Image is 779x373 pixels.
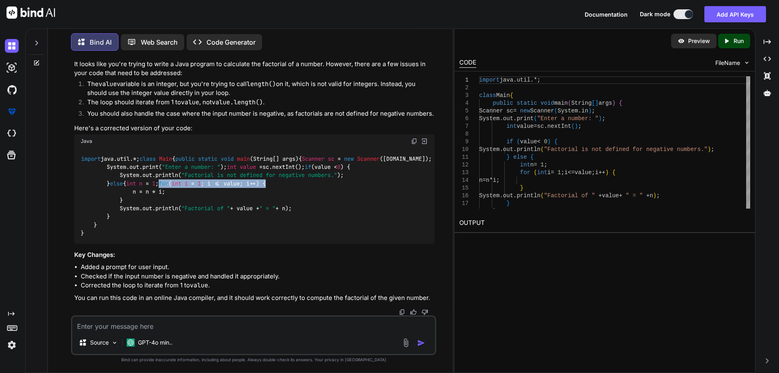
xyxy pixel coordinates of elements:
[250,155,299,162] span: (String[] args)
[595,169,598,176] span: i
[513,192,516,199] span: .
[516,192,540,199] span: println
[506,154,510,160] span: }
[81,138,92,144] span: Java
[575,169,592,176] span: value
[520,162,530,168] span: int
[537,138,540,145] span: <
[537,123,544,129] span: sc
[551,169,554,176] span: =
[503,115,513,122] span: out
[704,6,766,22] button: Add API Keys
[175,155,195,162] span: public
[479,77,499,83] span: import
[459,76,469,84] div: 1
[493,100,513,106] span: public
[159,180,168,187] span: for
[503,146,513,153] span: out
[520,108,530,114] span: new
[571,100,592,106] span: String
[459,99,469,107] div: 4
[5,105,19,119] img: premium
[422,309,428,315] img: dislike
[152,180,155,187] span: 1
[237,155,250,162] span: main
[734,37,744,45] p: Run
[530,108,554,114] span: Scanner
[619,192,622,199] span: +
[650,192,653,199] span: n
[506,138,513,145] span: if
[138,339,172,347] p: GPT-4o min..
[537,169,547,176] span: int
[459,84,469,92] div: 2
[575,123,578,129] span: )
[540,100,554,106] span: void
[503,192,513,199] span: out
[459,92,469,99] div: 3
[557,169,561,176] span: 1
[646,192,649,199] span: +
[5,338,19,352] img: settings
[513,115,516,122] span: .
[602,115,605,122] span: ;
[743,59,750,66] img: chevron down
[619,100,622,106] span: {
[126,180,136,187] span: int
[640,10,670,18] span: Dark mode
[534,169,537,176] span: (
[338,155,341,162] span: =
[479,115,499,122] span: System
[708,146,711,153] span: )
[127,339,135,347] img: GPT-4o mini
[554,100,568,106] span: main
[357,155,380,162] span: Scanner
[81,80,435,98] li: The variable is an integer, but you're trying to call on it, which is not valid for integers. Ins...
[585,11,628,18] span: Documentation
[140,155,156,162] span: class
[459,207,469,215] div: 18
[510,92,513,99] span: {
[592,108,595,114] span: ;
[221,155,234,162] span: void
[516,138,520,145] span: (
[482,177,486,183] span: =
[5,61,19,75] img: darkAi-studio
[479,108,513,114] span: Scanner sc
[612,100,615,106] span: )
[141,37,178,47] p: Web Search
[198,155,217,162] span: static
[547,138,551,145] span: )
[499,115,503,122] span: .
[506,200,510,207] span: }
[598,169,605,176] span: ++
[540,162,544,168] span: 1
[172,180,181,187] span: int
[139,180,142,187] span: n
[554,108,557,114] span: (
[499,146,503,153] span: .
[459,107,469,115] div: 5
[715,59,740,67] span: FileName
[459,123,469,130] div: 7
[578,108,581,114] span: .
[554,138,557,145] span: {
[588,108,592,114] span: )
[578,123,581,129] span: ;
[81,155,432,237] code: java.util.*; { { ([DOMAIN_NAME]); System.out.print( ); sc.nextInt(); (value < ) { System.out.prin...
[592,169,595,176] span: ;
[417,339,425,347] img: icon
[499,77,513,83] span: java
[534,162,537,168] span: =
[530,154,534,160] span: {
[81,281,435,290] li: Corrected the loop to iterate from 1 to .
[656,192,660,199] span: ;
[344,155,354,162] span: new
[81,263,435,272] li: Added a prompt for user input.
[711,146,714,153] span: ;
[598,115,602,122] span: )
[90,339,109,347] p: Source
[5,127,19,140] img: cloudideIcon
[81,98,435,109] li: The loop should iterate from 1 to , not .
[530,162,534,168] span: n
